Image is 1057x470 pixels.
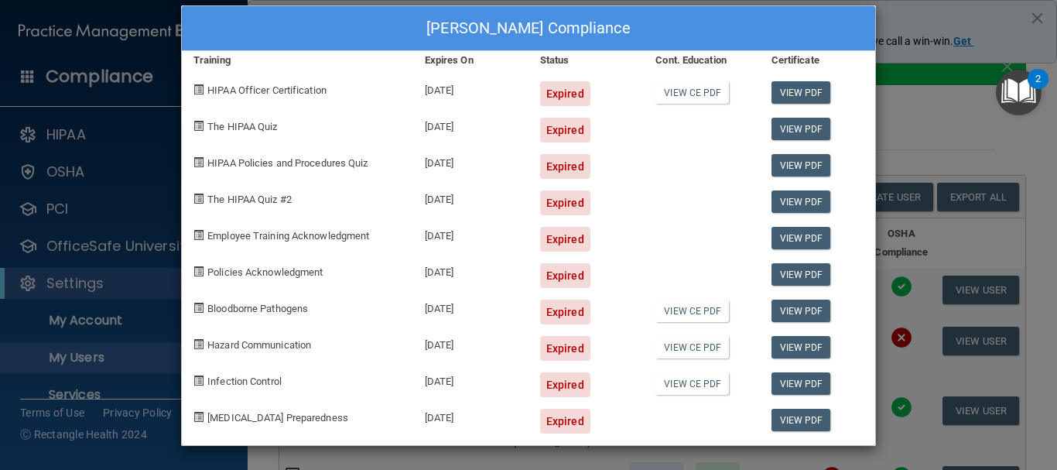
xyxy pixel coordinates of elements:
[413,288,528,324] div: [DATE]
[540,336,590,361] div: Expired
[540,190,590,215] div: Expired
[413,106,528,142] div: [DATE]
[413,142,528,179] div: [DATE]
[413,252,528,288] div: [DATE]
[540,81,590,106] div: Expired
[644,51,759,70] div: Cont. Education
[413,70,528,106] div: [DATE]
[413,324,528,361] div: [DATE]
[207,157,368,169] span: HIPAA Policies and Procedures Quiz
[540,372,590,397] div: Expired
[771,372,831,395] a: View PDF
[996,70,1042,115] button: Open Resource Center, 2 new notifications
[413,51,528,70] div: Expires On
[413,361,528,397] div: [DATE]
[207,303,308,314] span: Bloodborne Pathogens
[655,372,729,395] a: View CE PDF
[182,51,413,70] div: Training
[760,51,875,70] div: Certificate
[540,118,590,142] div: Expired
[771,263,831,286] a: View PDF
[655,300,729,322] a: View CE PDF
[207,230,369,242] span: Employee Training Acknowledgment
[413,397,528,434] div: [DATE]
[413,215,528,252] div: [DATE]
[771,336,831,359] a: View PDF
[540,263,590,288] div: Expired
[528,51,644,70] div: Status
[771,409,831,431] a: View PDF
[207,194,292,205] span: The HIPAA Quiz #2
[540,154,590,179] div: Expired
[540,409,590,434] div: Expired
[771,154,831,177] a: View PDF
[207,84,327,96] span: HIPAA Officer Certification
[207,339,311,351] span: Hazard Communication
[771,118,831,140] a: View PDF
[540,300,590,324] div: Expired
[207,121,277,132] span: The HIPAA Quiz
[771,190,831,213] a: View PDF
[207,412,348,424] span: [MEDICAL_DATA] Preparedness
[182,6,875,51] div: [PERSON_NAME] Compliance
[540,227,590,252] div: Expired
[413,179,528,215] div: [DATE]
[1035,79,1041,99] div: 2
[771,227,831,249] a: View PDF
[771,300,831,322] a: View PDF
[771,81,831,104] a: View PDF
[207,266,323,278] span: Policies Acknowledgment
[655,81,729,104] a: View CE PDF
[655,336,729,359] a: View CE PDF
[207,376,282,387] span: Infection Control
